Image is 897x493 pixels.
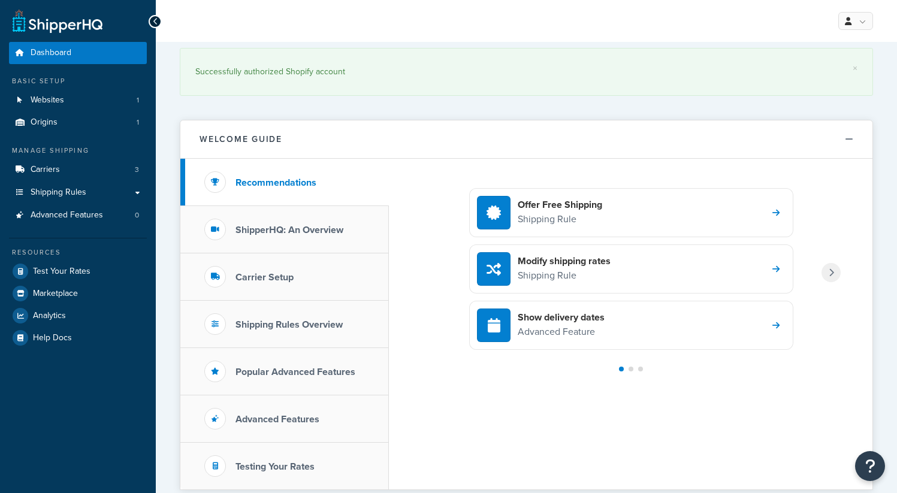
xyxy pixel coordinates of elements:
[31,210,103,220] span: Advanced Features
[518,198,602,211] h4: Offer Free Shipping
[137,117,139,128] span: 1
[9,76,147,86] div: Basic Setup
[855,451,885,481] button: Open Resource Center
[31,48,71,58] span: Dashboard
[235,461,315,472] h3: Testing Your Rates
[518,311,605,324] h4: Show delivery dates
[33,333,72,343] span: Help Docs
[235,414,319,425] h3: Advanced Features
[9,111,147,134] li: Origins
[135,165,139,175] span: 3
[235,319,343,330] h3: Shipping Rules Overview
[518,211,602,227] p: Shipping Rule
[9,327,147,349] a: Help Docs
[9,146,147,156] div: Manage Shipping
[195,63,857,80] div: Successfully authorized Shopify account
[31,187,86,198] span: Shipping Rules
[9,89,147,111] a: Websites1
[9,159,147,181] li: Carriers
[853,63,857,73] a: ×
[9,261,147,282] a: Test Your Rates
[180,120,872,159] button: Welcome Guide
[235,367,355,377] h3: Popular Advanced Features
[518,268,611,283] p: Shipping Rule
[137,95,139,105] span: 1
[235,225,343,235] h3: ShipperHQ: An Overview
[9,42,147,64] a: Dashboard
[9,89,147,111] li: Websites
[33,289,78,299] span: Marketplace
[9,247,147,258] div: Resources
[200,135,282,144] h2: Welcome Guide
[235,272,294,283] h3: Carrier Setup
[9,159,147,181] a: Carriers3
[518,324,605,340] p: Advanced Feature
[9,182,147,204] a: Shipping Rules
[31,165,60,175] span: Carriers
[9,305,147,326] a: Analytics
[235,177,316,188] h3: Recommendations
[9,283,147,304] a: Marketplace
[518,255,611,268] h4: Modify shipping rates
[31,95,64,105] span: Websites
[9,111,147,134] a: Origins1
[31,117,58,128] span: Origins
[33,311,66,321] span: Analytics
[9,204,147,226] a: Advanced Features0
[33,267,90,277] span: Test Your Rates
[9,204,147,226] li: Advanced Features
[135,210,139,220] span: 0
